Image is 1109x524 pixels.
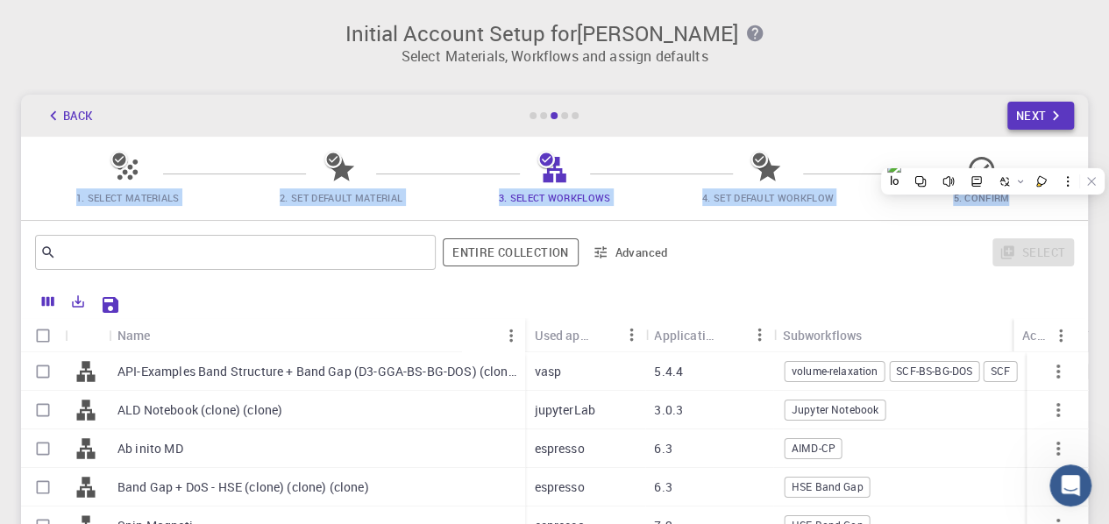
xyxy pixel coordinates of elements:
[589,321,617,349] button: Sort
[497,322,525,350] button: Menu
[151,322,179,350] button: Sort
[32,21,1077,46] h3: Initial Account Setup for [PERSON_NAME]
[534,440,584,457] p: espresso
[93,287,128,322] button: Save Explorer Settings
[654,478,672,496] p: 6.3
[534,401,595,419] p: jupyterLab
[654,401,683,419] p: 3.0.3
[63,287,93,315] button: Export
[1049,464,1091,506] iframe: Intercom live chat
[773,318,1077,352] div: Subworkflows
[117,363,516,380] p: API-Examples Band Structure + Band Gap (D3-GGA-BS-BG-DOS) (clone)
[1047,322,1075,350] button: Menu
[862,321,890,349] button: Sort
[117,478,369,496] p: Band Gap + DoS - HSE (clone) (clone) (clone)
[117,440,183,457] p: Ab inito MD
[654,440,672,457] p: 6.3
[499,191,611,204] span: 3. Select Workflows
[534,318,589,352] div: Used application
[109,318,525,352] div: Name
[1022,318,1047,352] div: Actions
[76,191,180,204] span: 1. Select Materials
[645,318,773,352] div: Application Version
[443,238,578,266] button: Entire collection
[1007,102,1075,130] button: Next
[702,191,834,204] span: 4. Set Default Workflow
[117,401,282,419] p: ALD Notebook (clone) (clone)
[717,321,745,349] button: Sort
[525,318,645,352] div: Used application
[443,238,578,266] span: Filter throughout whole library including sets (folders)
[117,318,151,352] div: Name
[534,478,584,496] p: espresso
[534,363,561,380] p: vasp
[786,402,885,417] span: Jupyter Notebook
[33,287,63,315] button: Columns
[745,321,773,349] button: Menu
[985,364,1016,379] span: SCF
[32,46,1077,67] p: Select Materials, Workflows and assign defaults
[28,12,113,28] span: Assistance
[280,191,402,204] span: 2. Set Default Material
[953,191,1009,204] span: 5. Confirm
[617,321,645,349] button: Menu
[786,479,870,494] span: HSE Band Gap
[35,102,102,130] button: Back
[65,318,109,352] div: Icon
[1013,318,1075,352] div: Actions
[890,364,978,379] span: SCF-BS-BG-DOS
[654,363,683,380] p: 5.4.4
[786,441,842,456] span: AIMD-CP
[782,318,862,352] div: Subworkflows
[586,238,677,266] button: Advanced
[786,364,885,379] span: volume-relaxation
[654,318,717,352] div: Application Version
